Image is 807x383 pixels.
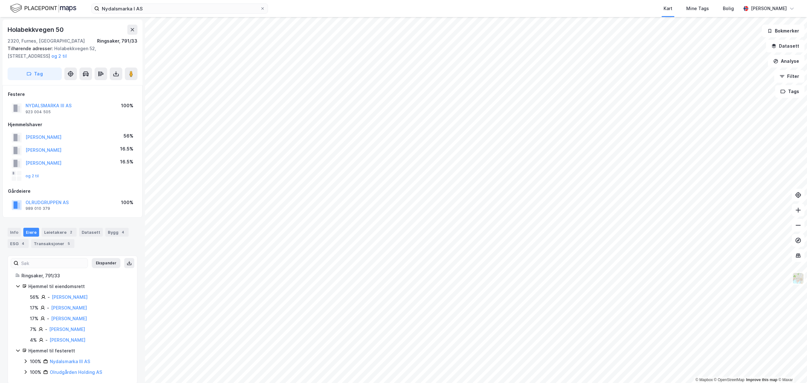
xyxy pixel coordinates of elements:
[8,68,62,80] button: Tag
[775,353,807,383] iframe: Chat Widget
[45,336,48,344] div: -
[120,145,133,153] div: 16.5%
[51,316,87,321] a: [PERSON_NAME]
[50,369,102,375] a: Olrudgården Holding AS
[97,37,137,45] div: Ringsaker, 791/33
[26,109,51,115] div: 923 004 505
[52,294,88,300] a: [PERSON_NAME]
[105,228,129,237] div: Bygg
[8,121,137,128] div: Hjemmelshaver
[723,5,734,12] div: Bolig
[23,228,39,237] div: Eiere
[792,272,804,284] img: Z
[99,4,260,13] input: Søk på adresse, matrikkel, gårdeiere, leietakere eller personer
[8,91,137,98] div: Festere
[21,272,130,280] div: Ringsaker, 791/33
[45,326,47,333] div: -
[124,132,133,140] div: 56%
[48,293,50,301] div: -
[664,5,672,12] div: Kart
[30,368,41,376] div: 100%
[51,305,87,310] a: [PERSON_NAME]
[47,315,49,322] div: -
[30,358,41,365] div: 100%
[30,293,39,301] div: 56%
[766,40,804,52] button: Datasett
[10,3,76,14] img: logo.f888ab2527a4732fd821a326f86c7f29.svg
[28,283,130,290] div: Hjemmel til eiendomsrett
[121,102,133,109] div: 100%
[714,378,745,382] a: OpenStreetMap
[121,199,133,206] div: 100%
[751,5,787,12] div: [PERSON_NAME]
[768,55,804,68] button: Analyse
[8,239,29,248] div: ESG
[120,229,126,235] div: 4
[695,378,713,382] a: Mapbox
[28,347,130,355] div: Hjemmel til festerett
[8,46,54,51] span: Tilhørende adresser:
[26,206,50,211] div: 989 010 379
[120,158,133,166] div: 16.5%
[686,5,709,12] div: Mine Tags
[774,70,804,83] button: Filter
[8,228,21,237] div: Info
[30,336,37,344] div: 4%
[19,258,88,268] input: Søk
[49,327,85,332] a: [PERSON_NAME]
[8,37,85,45] div: 2320, Furnes, [GEOGRAPHIC_DATA]
[775,353,807,383] div: Kontrollprogram for chat
[50,359,90,364] a: Nydalsmarka III AS
[31,239,74,248] div: Transaksjoner
[68,229,74,235] div: 2
[8,45,132,60] div: Holabekkvegen 52, [STREET_ADDRESS]
[20,240,26,247] div: 4
[762,25,804,37] button: Bokmerker
[8,187,137,195] div: Gårdeiere
[92,258,120,268] button: Ekspander
[30,304,38,312] div: 17%
[42,228,77,237] div: Leietakere
[30,326,37,333] div: 7%
[79,228,103,237] div: Datasett
[30,315,38,322] div: 17%
[775,85,804,98] button: Tags
[746,378,777,382] a: Improve this map
[8,25,65,35] div: Holabekkvegen 50
[66,240,72,247] div: 5
[47,304,49,312] div: -
[49,337,85,343] a: [PERSON_NAME]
